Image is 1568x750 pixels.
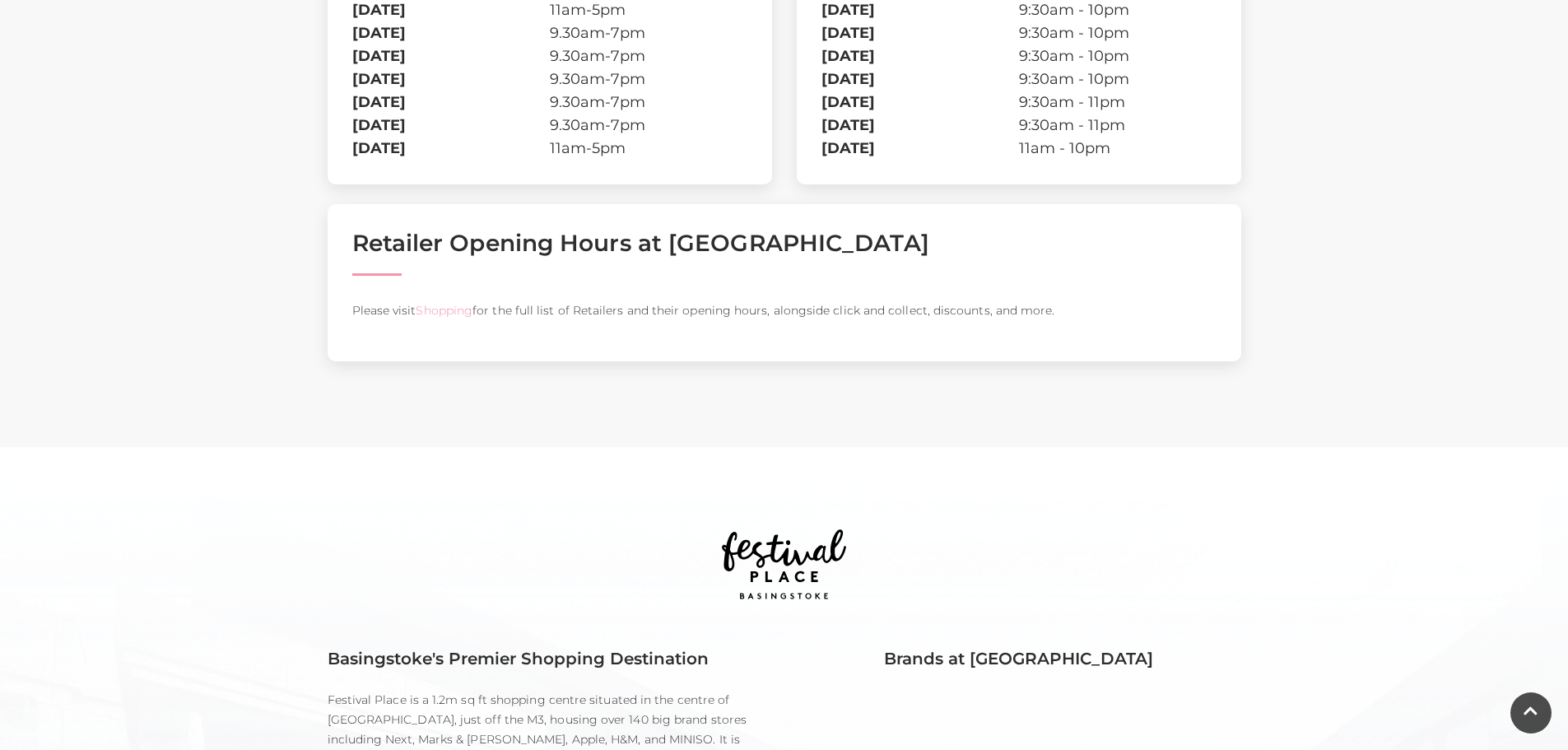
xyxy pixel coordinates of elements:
[821,44,1019,68] th: [DATE]
[352,137,550,160] th: [DATE]
[1019,137,1217,160] td: 11am - 10pm
[797,649,1241,708] h5: Brands at [GEOGRAPHIC_DATA]
[1019,68,1217,91] td: 9:30am - 10pm
[821,114,1019,137] th: [DATE]
[1019,114,1217,137] td: 9:30am - 11pm
[352,91,550,114] th: [DATE]
[1019,21,1217,44] td: 9:30am - 10pm
[550,114,747,137] td: 9.30am-7pm
[352,68,550,91] th: [DATE]
[1019,44,1217,68] td: 9:30am - 10pm
[328,649,772,668] h5: Basingstoke's Premier Shopping Destination
[352,229,1217,257] h2: Retailer Opening Hours at [GEOGRAPHIC_DATA]
[550,91,747,114] td: 9.30am-7pm
[821,68,1019,91] th: [DATE]
[550,137,747,160] td: 11am-5pm
[821,21,1019,44] th: [DATE]
[550,21,747,44] td: 9.30am-7pm
[1019,91,1217,114] td: 9:30am - 11pm
[821,137,1019,160] th: [DATE]
[352,21,550,44] th: [DATE]
[821,91,1019,114] th: [DATE]
[416,303,472,318] a: Shopping
[352,114,550,137] th: [DATE]
[700,480,868,649] img: Festival Place
[550,44,747,68] td: 9.30am-7pm
[352,300,1217,320] p: Please visit for the full list of Retailers and their opening hours, alongside click and collect,...
[352,44,550,68] th: [DATE]
[550,68,747,91] td: 9.30am-7pm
